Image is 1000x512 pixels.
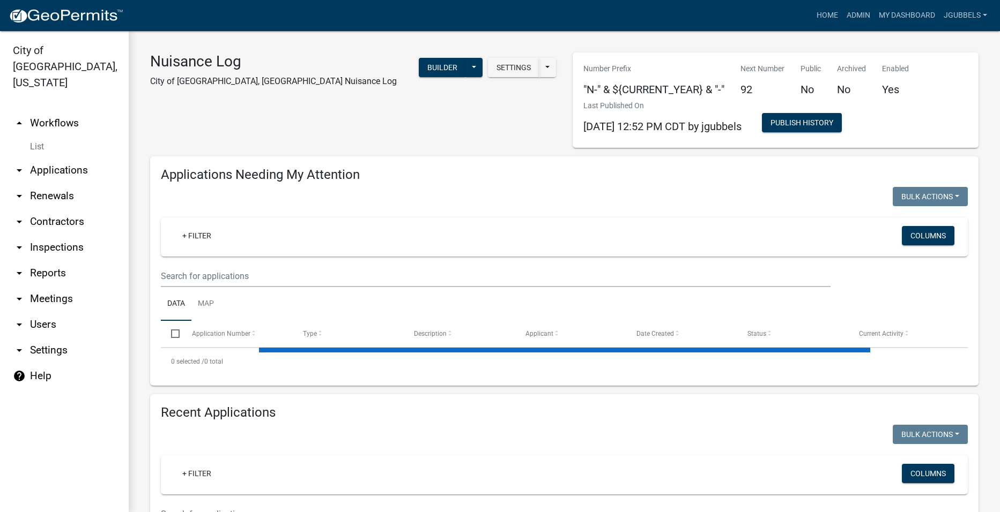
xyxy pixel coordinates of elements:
[801,83,821,96] h5: No
[893,187,968,206] button: Bulk Actions
[842,5,875,26] a: Admin
[583,83,724,96] h5: "N-" & ${CURRENT_YEAR} & "-"
[13,370,26,382] i: help
[740,83,784,96] h5: 92
[515,321,626,347] datatable-header-cell: Applicant
[303,330,317,337] span: Type
[849,321,960,347] datatable-header-cell: Current Activity
[192,330,250,337] span: Application Number
[161,287,191,321] a: Data
[801,63,821,74] p: Public
[737,321,848,347] datatable-header-cell: Status
[882,63,909,74] p: Enabled
[525,330,553,337] span: Applicant
[740,63,784,74] p: Next Number
[191,287,220,321] a: Map
[902,464,954,483] button: Columns
[747,330,766,337] span: Status
[636,330,674,337] span: Date Created
[181,321,292,347] datatable-header-cell: Application Number
[882,83,909,96] h5: Yes
[161,265,831,287] input: Search for applications
[583,100,742,111] p: Last Published On
[171,358,204,365] span: 0 selected /
[419,58,466,77] button: Builder
[161,167,968,183] h4: Applications Needing My Attention
[13,267,26,280] i: arrow_drop_down
[812,5,842,26] a: Home
[837,83,866,96] h5: No
[583,63,724,74] p: Number Prefix
[875,5,939,26] a: My Dashboard
[13,164,26,177] i: arrow_drop_down
[762,119,842,128] wm-modal-confirm: Workflow Publish History
[293,321,404,347] datatable-header-cell: Type
[583,120,742,133] span: [DATE] 12:52 PM CDT by jgubbels
[161,321,181,347] datatable-header-cell: Select
[13,215,26,228] i: arrow_drop_down
[13,318,26,331] i: arrow_drop_down
[174,226,220,245] a: + Filter
[859,330,903,337] span: Current Activity
[762,113,842,132] button: Publish History
[902,226,954,245] button: Columns
[414,330,447,337] span: Description
[893,425,968,444] button: Bulk Actions
[161,405,968,420] h4: Recent Applications
[626,321,737,347] datatable-header-cell: Date Created
[13,241,26,254] i: arrow_drop_down
[404,321,515,347] datatable-header-cell: Description
[150,75,397,88] p: City of [GEOGRAPHIC_DATA], [GEOGRAPHIC_DATA] Nuisance Log
[488,58,539,77] button: Settings
[939,5,991,26] a: jgubbels
[13,190,26,202] i: arrow_drop_down
[174,464,220,483] a: + Filter
[13,344,26,357] i: arrow_drop_down
[150,52,397,71] h3: Nuisance Log
[13,117,26,130] i: arrow_drop_up
[837,63,866,74] p: Archived
[13,292,26,305] i: arrow_drop_down
[161,348,968,375] div: 0 total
